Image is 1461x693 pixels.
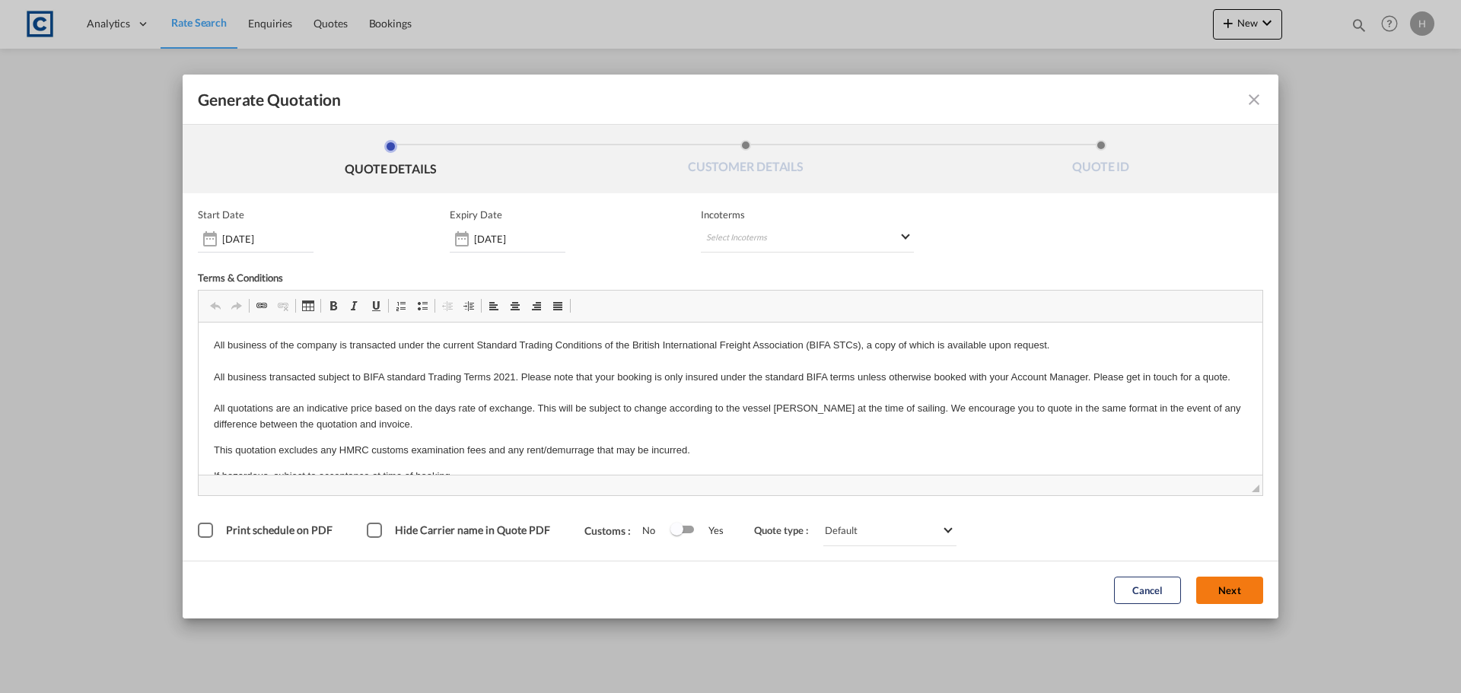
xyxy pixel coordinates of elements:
[450,208,502,221] p: Expiry Date
[15,120,1049,136] p: This quotation excludes any HMRC customs examination fees and any rent/demurrage that may be incu...
[15,15,1049,161] body: Rich Text Editor, editor4
[226,296,247,316] a: Redo (Ctrl+Y)
[483,296,505,316] a: Align Left
[390,296,412,316] a: Insert/Remove Numbered List
[474,233,565,245] input: Expiry date
[222,233,314,245] input: Start date
[198,523,336,538] md-checkbox: Print schedule on PDF
[642,524,670,536] span: No
[568,140,924,181] li: CUSTOMER DETAILS
[213,140,568,181] li: QUOTE DETAILS
[198,272,730,290] div: Terms & Conditions
[458,296,479,316] a: Increase Indent
[437,296,458,316] a: Decrease Indent
[701,225,914,253] md-select: Select Incoterms
[251,296,272,316] a: Link (Ctrl+K)
[505,296,526,316] a: Centre
[1114,577,1181,604] button: Cancel
[693,524,724,536] span: Yes
[199,323,1262,475] iframe: Rich Text Editor, editor4
[825,524,858,536] div: Default
[395,523,550,536] span: Hide Carrier name in Quote PDF
[365,296,387,316] a: Underline (Ctrl+U)
[547,296,568,316] a: Justify
[15,15,1049,110] p: All business of the company is transacted under the current Standard Trading Conditions of the Br...
[1196,577,1263,604] button: Next
[15,146,1049,162] p: If hazardous, subject to acceptance at time of booking.
[1245,91,1263,109] md-icon: icon-close fg-AAA8AD cursor m-0
[298,296,319,316] a: Table
[412,296,433,316] a: Insert/Remove Bulleted List
[754,524,820,536] span: Quote type :
[584,524,642,537] span: Customs :
[205,296,226,316] a: Undo (Ctrl+Z)
[701,208,914,221] span: Incoterms
[923,140,1278,181] li: QUOTE ID
[367,523,554,538] md-checkbox: Hide Carrier name in Quote PDF
[323,296,344,316] a: Bold (Ctrl+B)
[670,519,693,542] md-switch: Switch 1
[526,296,547,316] a: Align Right
[272,296,294,316] a: Unlink
[344,296,365,316] a: Italic (Ctrl+I)
[198,208,244,221] p: Start Date
[183,75,1278,618] md-dialog: Generate QuotationQUOTE ...
[1252,485,1259,492] span: Drag to resize
[198,90,341,110] span: Generate Quotation
[226,523,333,536] span: Print schedule on PDF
